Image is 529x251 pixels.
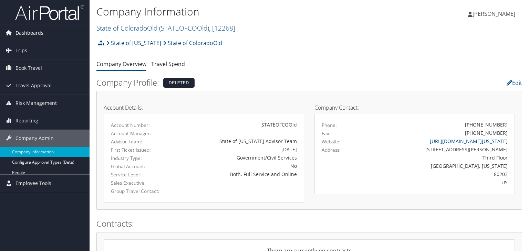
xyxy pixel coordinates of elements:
div: Government/Civil Services [176,154,297,161]
div: Deleted [163,78,195,88]
label: Global Account: [111,163,166,170]
label: Advisor Team: [111,138,166,145]
label: First Ticket Issued: [111,146,166,153]
span: Trips [15,42,27,59]
h1: Company Information [96,4,380,19]
a: State of ColoradoOld [96,23,235,33]
label: Website: [322,138,341,145]
span: ( STATEOFCOOld ) [159,23,209,33]
span: Risk Management [15,95,57,112]
a: Edit [507,79,522,87]
img: airportal-logo.png [15,4,84,21]
span: Employee Tools [15,175,51,192]
div: Third Floor [371,154,508,161]
label: Industry Type: [111,155,166,162]
label: Account Manager: [111,130,166,137]
span: Reporting [15,112,38,129]
span: Book Travel [15,59,42,77]
h2: Company Profile: [96,77,377,88]
span: , [ 12268 ] [209,23,235,33]
div: [PHONE_NUMBER] [465,129,508,137]
h4: Account Details: [104,105,304,110]
div: [DATE] [176,146,297,153]
a: [URL][DOMAIN_NAME][US_STATE] [430,138,508,144]
span: Travel Approval [15,77,52,94]
div: US [371,179,508,186]
label: Address: [322,146,341,153]
label: Phone: [322,122,337,129]
label: Fax: [322,130,331,137]
a: State of [US_STATE] [106,36,161,50]
span: Company Admin [15,130,54,147]
label: Sales Executive: [111,179,166,186]
div: [PHONE_NUMBER] [465,121,508,128]
div: STATEOFCOOld [176,121,297,128]
span: [PERSON_NAME] [473,10,515,18]
span: Dashboards [15,24,43,42]
a: State of ColoradoOld [163,36,222,50]
a: Company Overview [96,60,146,68]
h2: Contracts: [96,218,522,229]
div: No [176,162,297,170]
div: Both, Full Service and Online [176,171,297,178]
a: Travel Spend [151,60,185,68]
div: [GEOGRAPHIC_DATA], [US_STATE] [371,162,508,170]
label: Service Level: [111,171,166,178]
a: [PERSON_NAME] [468,3,522,24]
label: Account Number: [111,122,166,129]
div: State of [US_STATE] Advisor Team [176,138,297,145]
label: Group Travel Contact: [111,188,166,195]
h4: Company Contact: [314,105,515,110]
div: [STREET_ADDRESS][PERSON_NAME] [371,146,508,153]
div: 80203 [371,171,508,178]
